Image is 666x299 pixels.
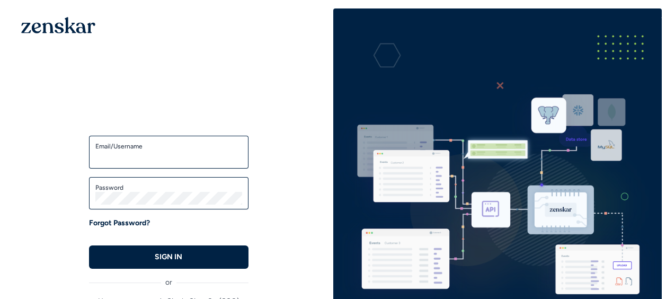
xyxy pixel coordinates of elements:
[89,245,248,269] button: SIGN IN
[21,17,95,33] img: 1OGAJ2xQqyY4LXKgY66KYq0eOWRCkrZdAb3gUhuVAqdWPZE9SRJmCz+oDMSn4zDLXe31Ii730ItAGKgCKgCCgCikA4Av8PJUP...
[89,269,248,288] div: or
[89,218,150,228] a: Forgot Password?
[95,142,242,151] label: Email/Username
[95,183,242,192] label: Password
[155,252,182,262] p: SIGN IN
